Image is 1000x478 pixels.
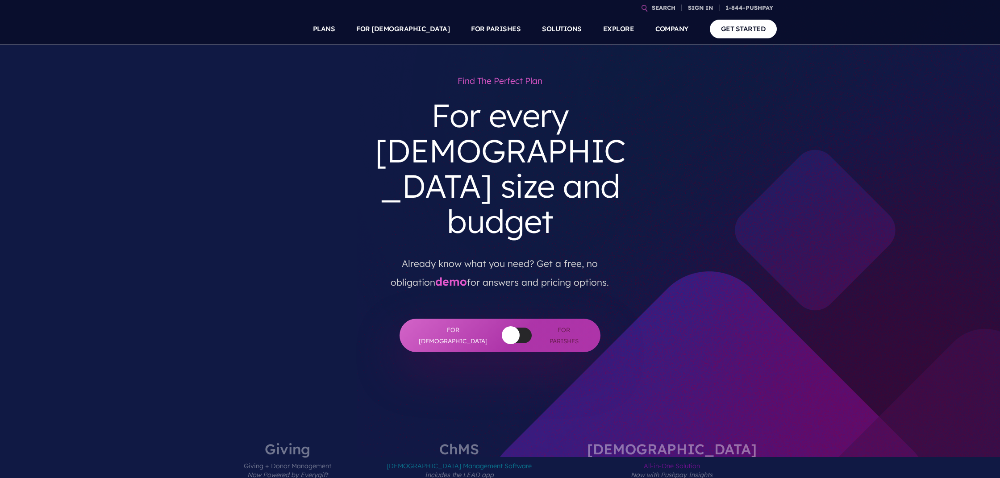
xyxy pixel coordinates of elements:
[417,324,489,346] span: For [DEMOGRAPHIC_DATA]
[365,91,635,246] h3: For every [DEMOGRAPHIC_DATA] size and budget
[435,274,467,288] a: demo
[710,20,777,38] a: GET STARTED
[655,13,688,45] a: COMPANY
[545,324,583,346] span: For Parishes
[542,13,582,45] a: SOLUTIONS
[365,71,635,91] h1: Find the perfect plan
[471,13,521,45] a: FOR PARISHES
[356,13,450,45] a: FOR [DEMOGRAPHIC_DATA]
[372,246,628,292] p: Already know what you need? Get a free, no obligation for answers and pricing options.
[313,13,335,45] a: PLANS
[603,13,634,45] a: EXPLORE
